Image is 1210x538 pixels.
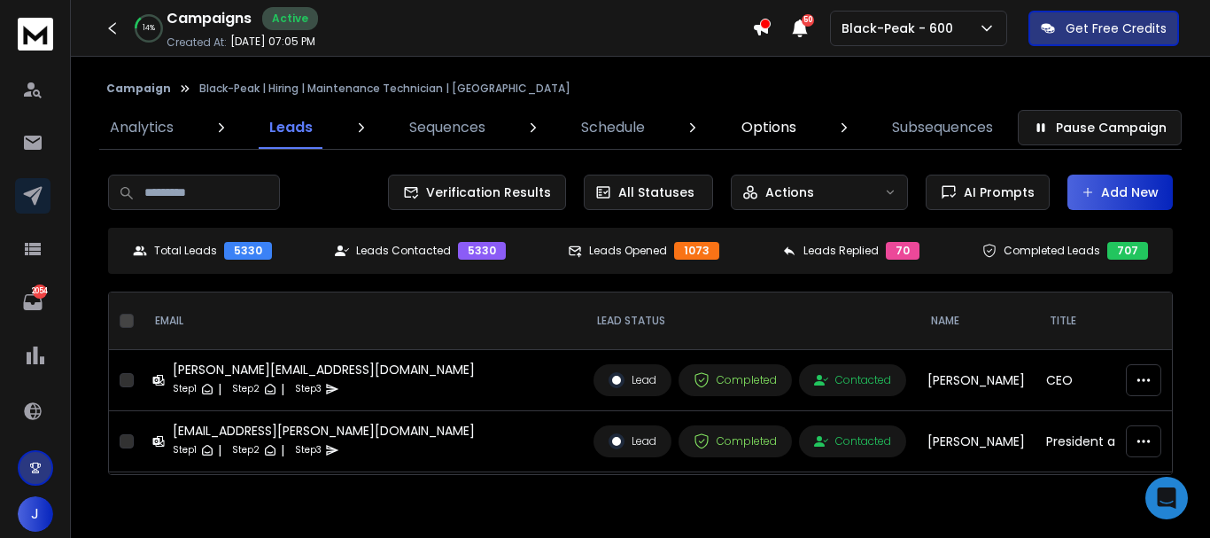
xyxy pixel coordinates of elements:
p: [DATE] 07:05 PM [230,35,315,49]
p: Get Free Credits [1066,19,1167,37]
div: 5330 [458,242,506,260]
p: 2054 [33,285,47,299]
p: Actions [765,183,814,201]
div: Completed [694,372,777,388]
span: AI Prompts [957,183,1035,201]
p: Black-Peak | Hiring | Maintenance Technician | [GEOGRAPHIC_DATA] [199,82,570,96]
p: Step 1 [173,380,197,398]
button: Add New [1067,175,1173,210]
div: Completed [694,433,777,449]
p: Black-Peak - 600 [842,19,960,37]
p: Step 2 [232,380,260,398]
p: Step 3 [295,441,322,459]
button: Pause Campaign [1018,110,1182,145]
td: Chief Executive Officer [1035,472,1191,534]
div: [EMAIL_ADDRESS][PERSON_NAME][DOMAIN_NAME] [173,422,475,440]
p: Total Leads [154,244,217,258]
p: | [281,441,284,459]
div: Contacted [814,434,891,448]
span: 50 [802,14,814,27]
p: Step 1 [173,441,197,459]
div: Lead [609,372,656,388]
a: Schedule [570,106,655,149]
p: Step 3 [295,380,322,398]
div: Open Intercom Messenger [1145,477,1188,519]
p: 14 % [143,23,155,34]
p: All Statuses [618,183,694,201]
p: Schedule [581,117,645,138]
th: LEAD STATUS [583,292,917,350]
div: 1073 [674,242,719,260]
button: AI Prompts [926,175,1050,210]
td: [PERSON_NAME] [917,472,1035,534]
td: [PERSON_NAME] [917,411,1035,472]
p: Completed Leads [1004,244,1100,258]
td: CEO [1035,350,1191,411]
a: Leads [259,106,323,149]
td: President and Chief Operating Officer [1035,411,1191,472]
h1: Campaigns [167,8,252,29]
th: Title [1035,292,1191,350]
th: NAME [917,292,1035,350]
p: | [218,380,221,398]
p: Subsequences [892,117,993,138]
p: Options [741,117,796,138]
div: Contacted [814,373,891,387]
div: [PERSON_NAME][EMAIL_ADDRESS][DOMAIN_NAME] [173,361,475,378]
button: Campaign [106,82,171,96]
button: J [18,496,53,532]
p: Step 2 [232,441,260,459]
div: 5330 [224,242,272,260]
a: 2054 [15,285,50,320]
p: Leads Opened [589,244,667,258]
p: Leads Contacted [356,244,451,258]
p: | [218,441,221,459]
th: EMAIL [141,292,583,350]
img: logo [18,18,53,51]
div: Active [262,7,318,30]
p: Leads [269,117,313,138]
p: Leads Replied [803,244,879,258]
button: Get Free Credits [1028,11,1179,46]
button: Verification Results [388,175,566,210]
a: Sequences [399,106,496,149]
span: Verification Results [419,183,551,201]
td: [PERSON_NAME] [917,350,1035,411]
a: Analytics [99,106,184,149]
p: Analytics [110,117,174,138]
a: Options [731,106,807,149]
div: 707 [1107,242,1148,260]
div: 70 [886,242,919,260]
p: | [281,380,284,398]
p: Sequences [409,117,485,138]
p: Created At: [167,35,227,50]
div: Lead [609,433,656,449]
a: Subsequences [881,106,1004,149]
